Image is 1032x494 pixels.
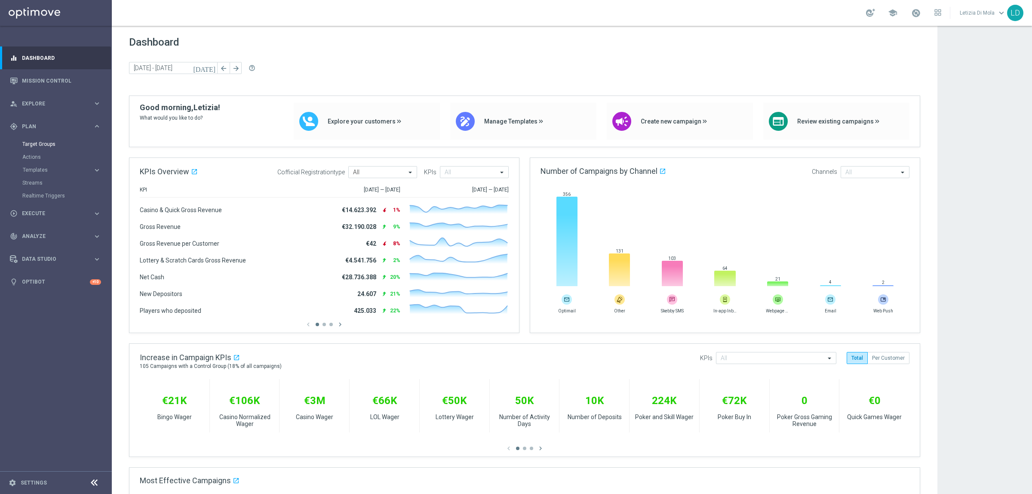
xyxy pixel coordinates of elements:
[9,210,101,217] button: play_circle_outline Execute keyboard_arrow_right
[22,141,89,148] a: Target Groups
[22,271,90,293] a: Optibot
[10,100,93,108] div: Explore
[93,232,101,241] i: keyboard_arrow_right
[93,99,101,108] i: keyboard_arrow_right
[10,255,93,263] div: Data Studio
[10,69,101,92] div: Mission Control
[10,123,93,130] div: Plan
[22,154,89,161] a: Actions
[10,232,93,240] div: Analyze
[888,8,897,18] span: school
[9,479,16,487] i: settings
[10,278,18,286] i: lightbulb
[22,164,111,176] div: Templates
[1007,5,1023,21] div: LD
[9,256,101,262] button: Data Studio keyboard_arrow_right
[9,233,101,240] button: track_changes Analyze keyboard_arrow_right
[22,234,93,239] span: Analyze
[22,124,93,129] span: Plan
[23,167,93,173] div: Templates
[22,69,101,92] a: Mission Control
[22,101,93,106] span: Explore
[21,480,47,485] a: Settings
[23,167,84,173] span: Templates
[10,123,18,130] i: gps_fixed
[9,55,101,62] button: equalizer Dashboard
[22,192,89,199] a: Realtime Triggers
[22,179,89,186] a: Streams
[22,189,111,202] div: Realtime Triggers
[93,166,101,174] i: keyboard_arrow_right
[10,46,101,69] div: Dashboard
[997,8,1006,18] span: keyboard_arrow_down
[9,278,101,285] button: lightbulb Optibot +10
[10,210,18,217] i: play_circle_outline
[22,46,101,69] a: Dashboard
[93,122,101,130] i: keyboard_arrow_right
[22,256,93,262] span: Data Studio
[22,211,93,216] span: Execute
[10,54,18,62] i: equalizer
[22,176,111,189] div: Streams
[93,210,101,218] i: keyboard_arrow_right
[22,167,101,173] button: Templates keyboard_arrow_right
[90,279,101,285] div: +10
[9,123,101,130] button: gps_fixed Plan keyboard_arrow_right
[22,138,111,151] div: Target Groups
[10,232,18,240] i: track_changes
[9,100,101,107] button: person_search Explore keyboard_arrow_right
[9,77,101,84] button: Mission Control
[10,271,101,293] div: Optibot
[93,255,101,263] i: keyboard_arrow_right
[10,210,93,217] div: Execute
[959,6,1007,19] a: Letizia Di Molakeyboard_arrow_down
[22,151,111,164] div: Actions
[10,100,18,108] i: person_search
